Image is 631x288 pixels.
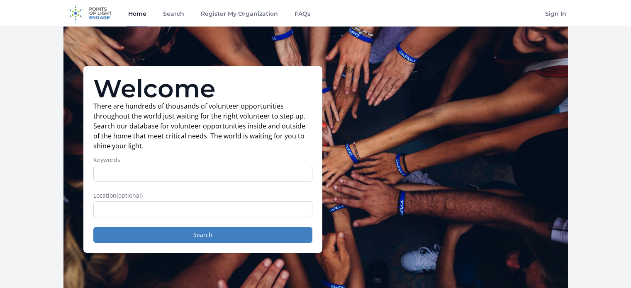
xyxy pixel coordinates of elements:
[117,191,143,199] span: (optional)
[93,76,312,101] h1: Welcome
[93,101,312,151] p: There are hundreds of thousands of volunteer opportunities throughout the world just waiting for ...
[93,191,312,200] label: Location
[93,156,312,164] label: Keywords
[93,227,312,243] button: Search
